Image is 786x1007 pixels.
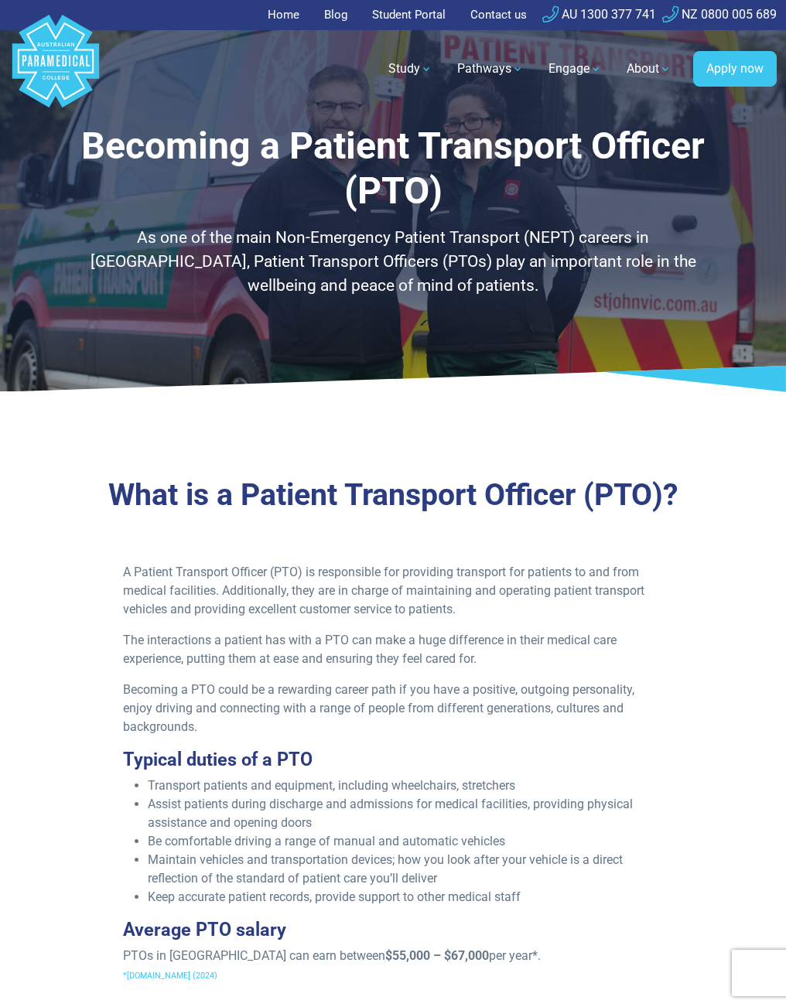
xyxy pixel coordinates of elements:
[123,749,664,770] h3: Typical duties of a PTO
[123,971,217,981] span: *[DOMAIN_NAME] (2024)
[448,47,533,90] a: Pathways
[123,563,664,619] p: A Patient Transport Officer (PTO) is responsible for providing transport for patients to and from...
[148,777,664,795] li: Transport patients and equipment, including wheelchairs, stretchers
[9,30,102,108] a: Australian Paramedical College
[148,851,664,888] li: Maintain vehicles and transportation devices; how you look after your vehicle is a direct reflect...
[123,947,664,984] p: PTOs in [GEOGRAPHIC_DATA] can earn between per year*.
[617,47,681,90] a: About
[123,631,664,668] p: The interactions a patient has with a PTO can make a huge difference in their medical care experi...
[693,51,777,87] a: Apply now
[67,124,719,213] h1: Becoming a Patient Transport Officer (PTO)
[123,967,217,981] a: *[DOMAIN_NAME] (2024)
[148,795,664,832] li: Assist patients during discharge and admissions for medical facilities, providing physical assist...
[539,47,611,90] a: Engage
[385,948,489,963] strong: $55,000 – $67,000
[123,919,664,940] h3: Average PTO salary
[123,681,664,736] p: Becoming a PTO could be a rewarding career path if you have a positive, outgoing personality, enj...
[67,226,719,299] p: As one of the main Non-Emergency Patient Transport (NEPT) careers in [GEOGRAPHIC_DATA], Patient T...
[148,888,664,906] li: Keep accurate patient records, provide support to other medical staff
[379,47,442,90] a: Study
[662,7,777,22] a: NZ 0800 005 689
[67,477,719,514] h3: What is a Patient Transport Officer (PTO)?
[542,7,656,22] a: AU 1300 377 741
[148,832,664,851] li: Be comfortable driving a range of manual and automatic vehicles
